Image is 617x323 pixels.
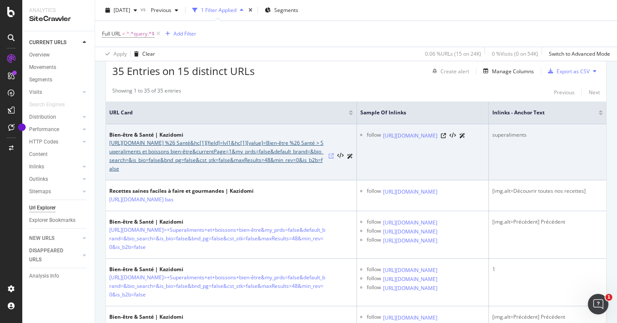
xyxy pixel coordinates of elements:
button: Segments [261,3,302,17]
div: Analytics [29,7,88,14]
div: Tooltip anchor [18,123,26,131]
button: Create alert [429,64,469,78]
a: [URL][DOMAIN_NAME] [383,275,437,284]
a: Analysis Info [29,272,89,281]
div: Url Explorer [29,203,56,212]
span: = [122,30,125,37]
div: Explorer Bookmarks [29,216,75,225]
div: Performance [29,125,59,134]
button: View HTML Source [449,133,456,139]
div: [img.alt=Précédent] Précédent [492,313,603,321]
button: Export as CSV [545,64,590,78]
div: Inlinks [29,162,44,171]
button: Manage Columns [480,66,534,76]
div: Analysis Info [29,272,59,281]
div: Bien-être & Santé | Kazidomi [109,266,353,273]
iframe: Intercom live chat [588,294,608,314]
div: follow [367,187,381,196]
button: View HTML Source [337,153,344,159]
div: Search Engines [29,100,65,109]
a: AI Url Details [347,152,353,161]
span: Sample of Inlinks [360,109,472,117]
div: Movements [29,63,56,72]
div: Bien-être & Santé | Kazidomi [109,218,353,226]
div: 0 % Visits ( 0 on 54K ) [492,50,538,57]
a: DISAPPEARED URLS [29,246,80,264]
div: follow [367,275,381,284]
a: HTTP Codes [29,138,80,147]
a: [URL][DOMAIN_NAME] [383,188,437,196]
div: follow [367,313,381,322]
a: Search Engines [29,100,73,109]
a: Url Explorer [29,203,89,212]
div: NEW URLS [29,234,54,243]
a: Sitemaps [29,187,80,196]
div: Showing 1 to 35 of 35 entries [112,87,181,97]
a: [URL][DOMAIN_NAME] bas [109,195,174,204]
span: 1 [605,294,612,301]
a: [URL][DOMAIN_NAME] [383,266,437,275]
a: Movements [29,63,89,72]
div: Clear [142,50,155,57]
a: Visit Online Page [329,153,334,159]
a: [URL][DOMAIN_NAME]>+Superaliments+et+boissons+bien-être&my_prds=false&default_brand=&bio_search=&... [109,226,325,251]
div: Manage Columns [492,68,534,75]
a: Content [29,150,89,159]
div: [img.alt=Découvrir toutes nos recettes] [492,187,603,195]
button: Previous [554,87,575,97]
div: Outlinks [29,175,48,184]
a: Visit Online Page [441,133,446,138]
div: 1 [492,266,603,273]
div: Recettes saines faciles à faire et gourmandes | Kazidomi [109,187,254,195]
a: [URL][DOMAIN_NAME] [383,314,437,322]
div: follow [367,227,381,236]
div: Apply [114,50,127,57]
a: NEW URLS [29,234,80,243]
div: Content [29,150,48,159]
div: DISAPPEARED URLS [29,246,72,264]
div: 0.06 % URLs ( 15 on 24K ) [425,50,481,57]
a: AI Url Details [459,131,465,140]
a: Overview [29,51,89,60]
div: Export as CSV [557,68,590,75]
div: Sitemaps [29,187,51,196]
span: ^.*query.*$ [126,28,155,40]
button: Clear [131,47,155,61]
div: 1 Filter Applied [201,6,237,14]
span: vs [141,6,147,13]
div: follow [367,284,381,293]
span: 2025 Sep. 21st [114,6,130,14]
div: Bien-être & Santé | Kazidomi [109,313,353,321]
a: [URL][DOMAIN_NAME] [383,218,437,227]
span: Segments [274,6,298,14]
button: Add Filter [162,29,196,39]
a: Outlinks [29,175,80,184]
button: [DATE] [102,3,141,17]
div: follow [367,218,381,227]
span: URL Card [109,109,347,117]
button: 1 Filter Applied [189,3,247,17]
div: CURRENT URLS [29,38,66,47]
div: Switch to Advanced Mode [549,50,610,57]
div: Segments [29,75,52,84]
a: [URL][DOMAIN_NAME] %26 Santé&hc[1][field]=lvl1&hc[1][value]=Bien-être %26 Santé > Superaliments e... [109,139,325,173]
button: Next [589,87,600,97]
div: [img.alt=Précédent] Précédent [492,218,603,226]
a: [URL][DOMAIN_NAME] [383,236,437,245]
a: Distribution [29,113,80,122]
div: Visits [29,88,42,97]
a: [URL][DOMAIN_NAME] [383,227,437,236]
a: [URL][DOMAIN_NAME] [383,284,437,293]
button: Apply [102,47,127,61]
div: superaliments [492,131,603,139]
div: Distribution [29,113,56,122]
button: Switch to Advanced Mode [545,47,610,61]
div: Create alert [440,68,469,75]
div: Next [589,89,600,96]
div: follow [367,131,381,140]
a: Explorer Bookmarks [29,216,89,225]
a: CURRENT URLS [29,38,80,47]
a: [URL][DOMAIN_NAME]>+Superaliments+et+boissons+bien-être&my_prds=false&default_brand=&bio_search=&... [109,273,325,299]
div: times [247,6,254,15]
span: Inlinks - Anchor Text [492,109,586,117]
